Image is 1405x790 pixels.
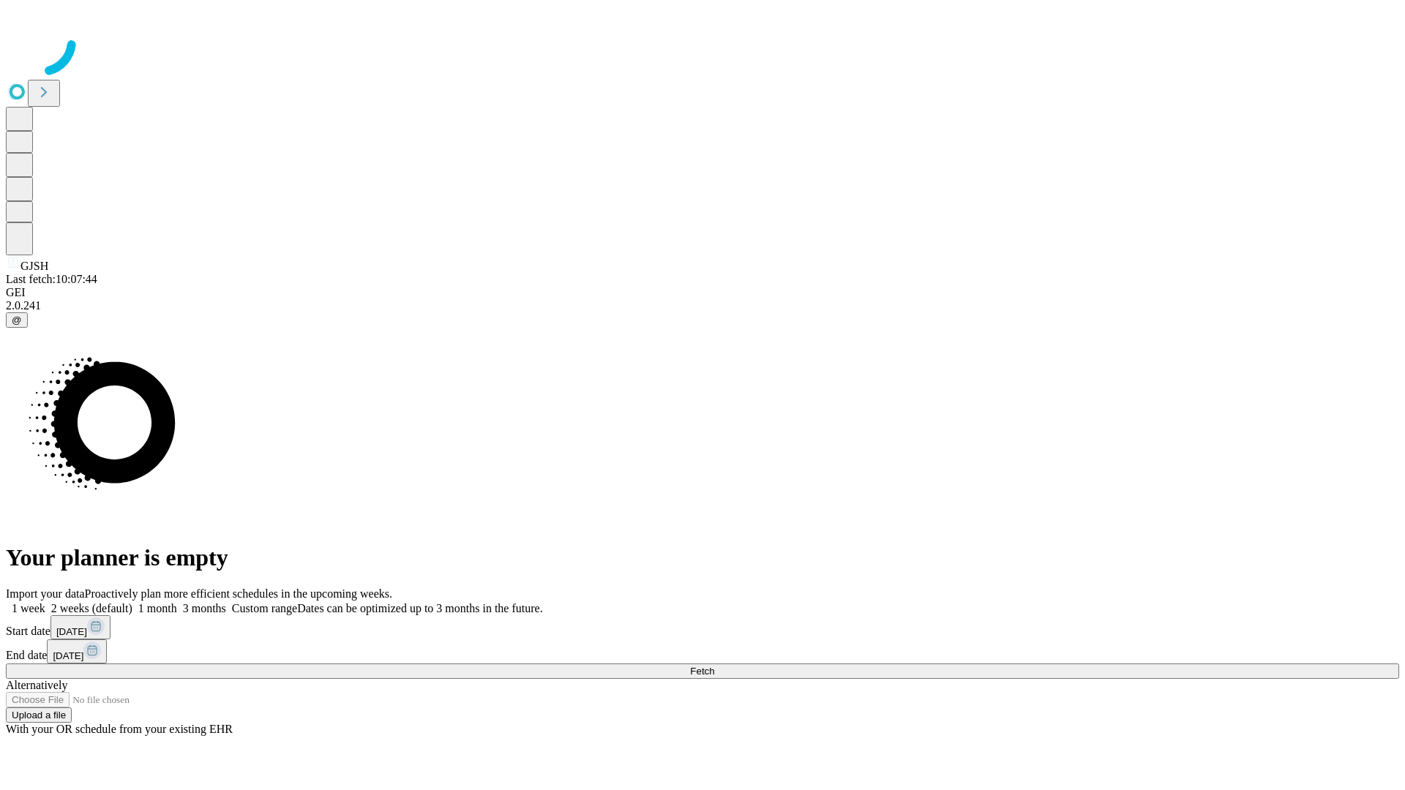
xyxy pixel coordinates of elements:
[6,273,97,285] span: Last fetch: 10:07:44
[6,312,28,328] button: @
[50,615,110,639] button: [DATE]
[12,315,22,326] span: @
[6,299,1399,312] div: 2.0.241
[6,286,1399,299] div: GEI
[85,587,392,600] span: Proactively plan more efficient schedules in the upcoming weeks.
[51,602,132,614] span: 2 weeks (default)
[690,666,714,677] span: Fetch
[183,602,226,614] span: 3 months
[20,260,48,272] span: GJSH
[56,626,87,637] span: [DATE]
[12,602,45,614] span: 1 week
[6,707,72,723] button: Upload a file
[6,587,85,600] span: Import your data
[53,650,83,661] span: [DATE]
[6,723,233,735] span: With your OR schedule from your existing EHR
[6,663,1399,679] button: Fetch
[297,602,542,614] span: Dates can be optimized up to 3 months in the future.
[47,639,107,663] button: [DATE]
[6,639,1399,663] div: End date
[6,544,1399,571] h1: Your planner is empty
[6,615,1399,639] div: Start date
[138,602,177,614] span: 1 month
[232,602,297,614] span: Custom range
[6,679,67,691] span: Alternatively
